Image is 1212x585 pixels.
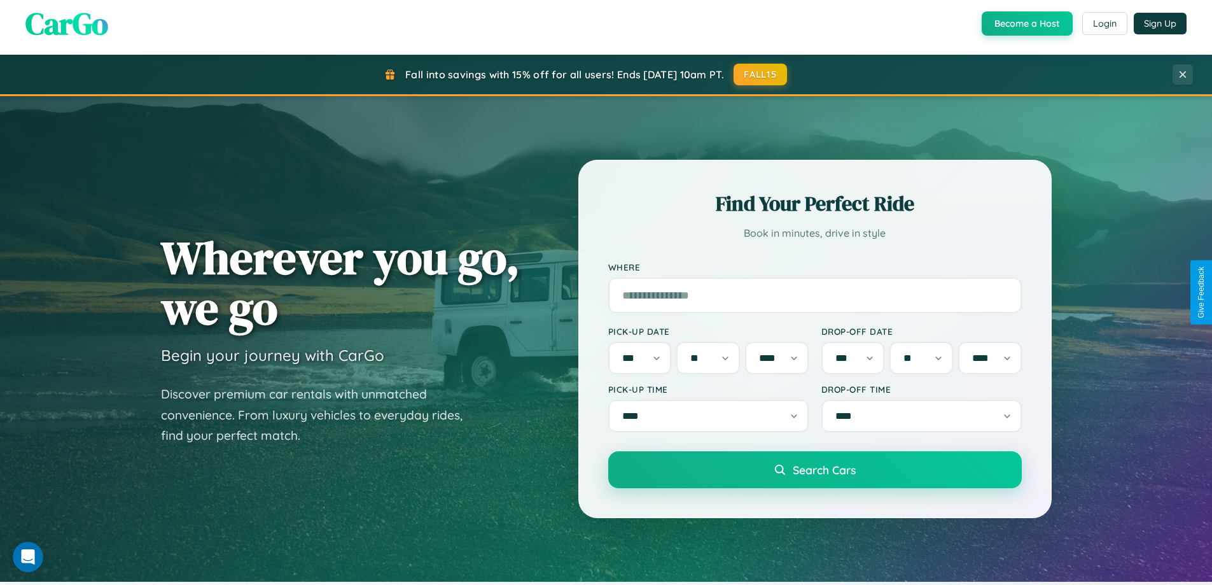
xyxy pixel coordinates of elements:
label: Pick-up Date [608,326,809,337]
label: Where [608,262,1022,272]
button: Search Cars [608,451,1022,488]
p: Discover premium car rentals with unmatched convenience. From luxury vehicles to everyday rides, ... [161,384,479,446]
iframe: Intercom live chat [13,542,43,572]
label: Pick-up Time [608,384,809,395]
button: Sign Up [1134,13,1187,34]
p: Book in minutes, drive in style [608,224,1022,243]
h2: Find Your Perfect Ride [608,190,1022,218]
button: Become a Host [982,11,1073,36]
span: Search Cars [793,463,856,477]
label: Drop-off Time [821,384,1022,395]
span: Fall into savings with 15% off for all users! Ends [DATE] 10am PT. [405,68,724,81]
h1: Wherever you go, we go [161,232,520,333]
label: Drop-off Date [821,326,1022,337]
h3: Begin your journey with CarGo [161,346,384,365]
div: Give Feedback [1197,267,1206,318]
span: CarGo [25,3,108,45]
button: Login [1082,12,1127,35]
button: FALL15 [734,64,787,85]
